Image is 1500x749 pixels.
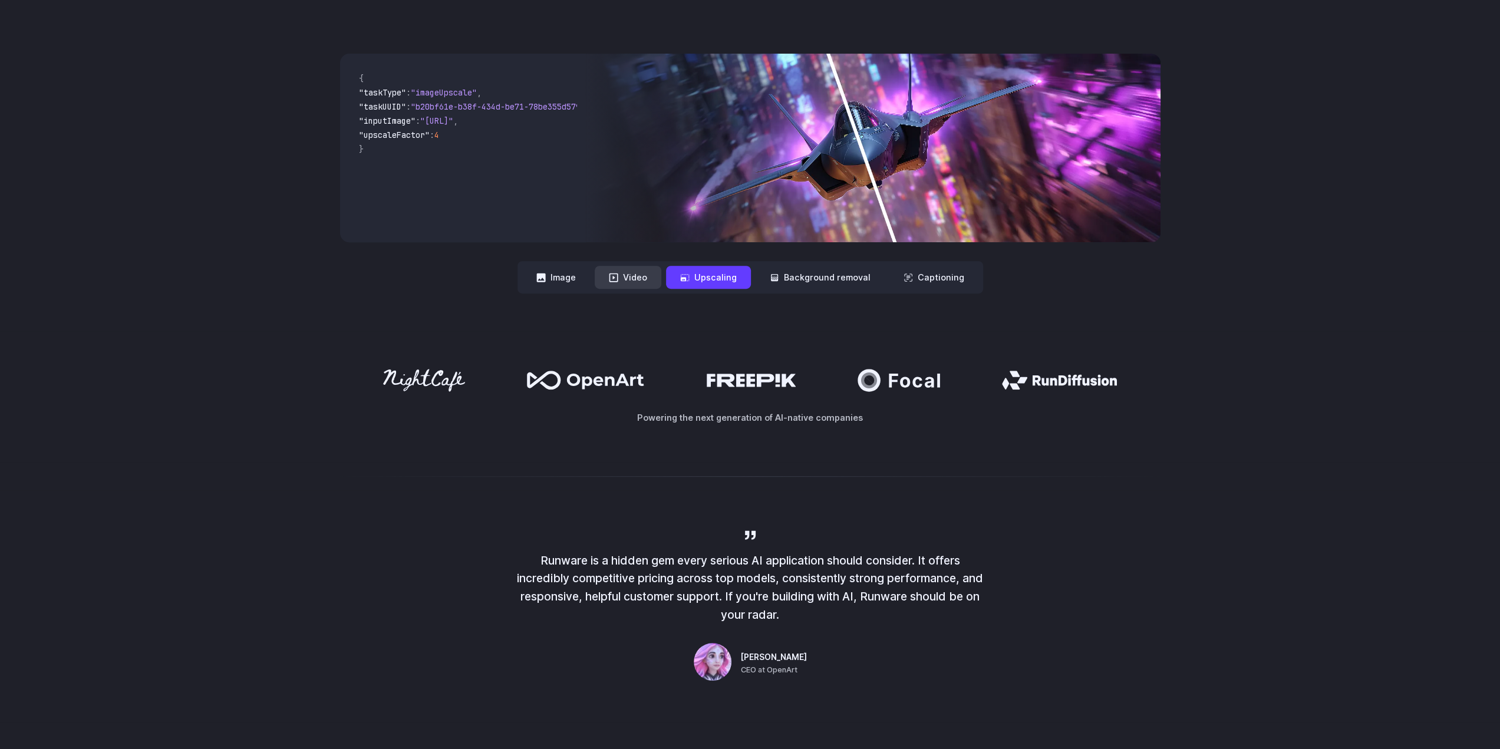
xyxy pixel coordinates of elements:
[595,266,661,289] button: Video
[411,101,590,112] span: "b20bf61e-b38f-434d-be71-78be355d5795"
[666,266,751,289] button: Upscaling
[434,130,439,140] span: 4
[406,101,411,112] span: :
[359,101,406,112] span: "taskUUID"
[889,266,978,289] button: Captioning
[420,116,453,126] span: "[URL]"
[359,116,416,126] span: "inputImage"
[340,411,1161,424] p: Powering the next generation of AI-native companies
[741,651,807,664] span: [PERSON_NAME]
[515,552,986,624] p: Runware is a hidden gem every serious AI application should consider. It offers incredibly compet...
[359,144,364,154] span: }
[522,266,590,289] button: Image
[359,73,364,84] span: {
[416,116,420,126] span: :
[756,266,885,289] button: Background removal
[453,116,458,126] span: ,
[359,87,406,98] span: "taskType"
[586,54,1160,242] img: Futuristic stealth jet streaking through a neon-lit cityscape with glowing purple exhaust
[411,87,477,98] span: "imageUpscale"
[741,664,797,676] span: CEO at OpenArt
[359,130,430,140] span: "upscaleFactor"
[406,87,411,98] span: :
[694,643,731,681] img: Person
[430,130,434,140] span: :
[477,87,482,98] span: ,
